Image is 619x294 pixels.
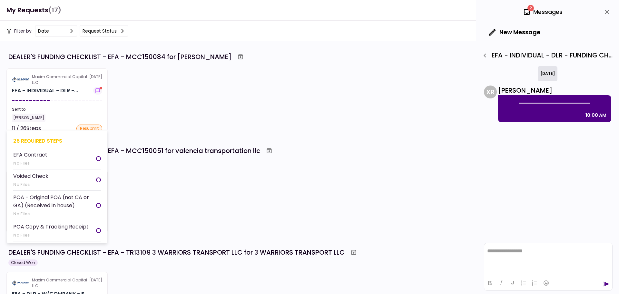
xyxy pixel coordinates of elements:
button: Archive workflow [348,247,359,258]
button: send [603,281,610,287]
div: Maxim Commercial Capital LLC [32,277,89,289]
div: 11 / 26 Steps [12,125,41,132]
button: Underline [507,279,518,288]
div: POA Copy & Tracking Receipt [13,223,89,231]
div: EFA - INDIVIDUAL - DLR - FUNDING CHECKLIST [12,87,78,95]
div: 10:00 AM [585,111,606,119]
div: EFA - INDIVIDUAL - DLR - FUNDING CHECKLIST - GPS Units Ordered [479,50,613,61]
div: Closed Won [8,259,38,266]
button: Archive workflow [235,51,246,63]
div: DEALER'S FUNDING CHECKLIST - EFA - TR13109 3 WARRIORS TRANSPORT LLC for 3 WARRIORS TRANSPORT LLC [8,248,345,257]
button: Bold [484,279,495,288]
button: Bullet list [518,279,529,288]
div: [DATE] [12,74,102,86]
button: Italic [496,279,506,288]
div: [PERSON_NAME] [12,114,45,122]
div: resubmit [76,125,102,132]
div: No Files [13,160,47,167]
div: DEALER'S FUNDING CHECKLIST - EFA - MCC150084 for [PERSON_NAME] [8,52,231,62]
div: Filter by: [6,25,128,37]
iframe: Rich Text Area [484,243,612,275]
img: Partner logo [12,77,29,83]
span: (17) [48,4,61,17]
div: X R [484,86,497,98]
div: POA - Original POA (not CA or GA) (Received in house) [13,193,96,209]
span: 2 [527,5,534,11]
div: DEALER'S FUNDING CHECKLIST - EFA - MCC150051 for valencia transportation llc [8,146,260,156]
button: Emojis [541,279,552,288]
button: Request status [80,25,128,37]
div: No Files [13,181,48,188]
button: show-messages [93,87,102,95]
div: No Files [13,211,96,217]
button: Numbered list [529,279,540,288]
div: EFA Contract [13,151,47,159]
button: date [35,25,77,37]
div: Voided Check [13,172,48,180]
button: Archive workflow [263,145,275,157]
div: No Files [13,232,89,238]
div: Messages [523,7,563,17]
div: 26 required steps [13,137,101,145]
button: New Message [484,24,545,41]
div: [DATE] [12,277,102,289]
div: [DATE] [538,66,557,81]
div: Maxim Commercial Capital LLC [32,74,89,86]
h1: My Requests [6,4,61,17]
div: [PERSON_NAME] [498,86,611,95]
img: Partner logo [12,280,29,286]
div: date [38,27,49,35]
button: close [602,6,613,17]
div: Sent to: [12,106,102,112]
